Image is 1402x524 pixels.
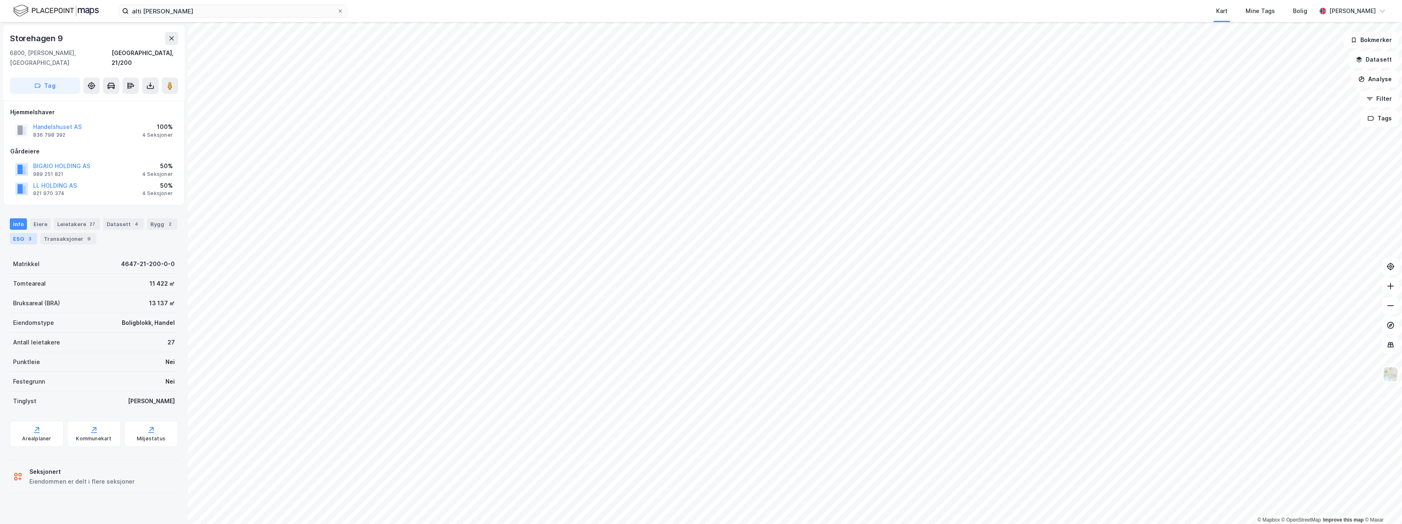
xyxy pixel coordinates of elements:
div: 4647-21-200-0-0 [121,259,175,269]
div: Bolig [1293,6,1307,16]
div: Bygg [147,218,177,230]
div: [PERSON_NAME] [128,396,175,406]
a: OpenStreetMap [1281,517,1321,523]
div: 3 [26,235,34,243]
div: 13 137 ㎡ [149,298,175,308]
button: Datasett [1349,51,1399,68]
div: Storehagen 9 [10,32,65,45]
div: 9 [85,235,93,243]
button: Tag [10,78,80,94]
iframe: Chat Widget [1361,485,1402,524]
div: 4 [132,220,141,228]
img: Z [1383,366,1398,382]
div: Festegrunn [13,377,45,386]
div: Nei [165,377,175,386]
div: Punktleie [13,357,40,367]
div: Tomteareal [13,279,46,289]
div: 27 [88,220,97,228]
div: 6800, [PERSON_NAME], [GEOGRAPHIC_DATA] [10,48,112,68]
div: 4 Seksjoner [142,171,173,178]
div: 921 970 374 [33,190,65,197]
button: Analyse [1351,71,1399,87]
div: Info [10,218,27,230]
div: Seksjonert [29,467,134,477]
div: Gårdeiere [10,147,178,156]
button: Filter [1360,91,1399,107]
input: Søk på adresse, matrikkel, gårdeiere, leietakere eller personer [129,5,337,17]
div: Mine Tags [1246,6,1275,16]
div: Nei [165,357,175,367]
div: 100% [142,122,173,132]
div: 4 Seksjoner [142,132,173,138]
div: Boligblokk, Handel [122,318,175,328]
div: Kommunekart [76,435,112,442]
div: Transaksjoner [40,233,96,244]
div: 989 251 821 [33,171,63,178]
div: Leietakere [54,218,100,230]
div: Matrikkel [13,259,40,269]
div: Miljøstatus [137,435,165,442]
div: Antall leietakere [13,337,60,347]
div: 836 798 392 [33,132,65,138]
a: Improve this map [1323,517,1364,523]
div: 11 422 ㎡ [150,279,175,289]
div: Bruksareal (BRA) [13,298,60,308]
div: 4 Seksjoner [142,190,173,197]
div: 2 [166,220,174,228]
div: [GEOGRAPHIC_DATA], 21/200 [112,48,178,68]
div: [PERSON_NAME] [1329,6,1376,16]
div: Eiendommen er delt i flere seksjoner [29,477,134,486]
div: Eiere [30,218,51,230]
div: ESG [10,233,37,244]
div: 27 [167,337,175,347]
div: 50% [142,181,173,191]
div: Hjemmelshaver [10,107,178,117]
button: Tags [1361,110,1399,127]
a: Mapbox [1257,517,1280,523]
button: Bokmerker [1344,32,1399,48]
div: 50% [142,161,173,171]
img: logo.f888ab2527a4732fd821a326f86c7f29.svg [13,4,99,18]
div: Kart [1216,6,1228,16]
div: Arealplaner [22,435,51,442]
div: Eiendomstype [13,318,54,328]
div: Datasett [103,218,144,230]
div: Tinglyst [13,396,36,406]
